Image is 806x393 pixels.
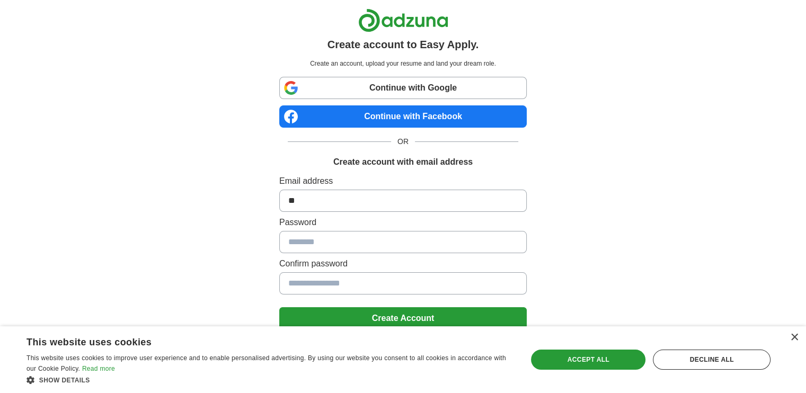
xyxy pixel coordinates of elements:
[531,350,645,370] div: Accept all
[279,175,527,187] label: Email address
[790,334,798,342] div: Close
[358,8,448,32] img: Adzuna logo
[279,307,527,329] button: Create Account
[26,374,512,385] div: Show details
[279,77,527,99] a: Continue with Google
[39,377,90,384] span: Show details
[333,156,473,168] h1: Create account with email address
[391,136,415,147] span: OR
[279,216,527,229] label: Password
[327,37,479,52] h1: Create account to Easy Apply.
[26,354,506,372] span: This website uses cookies to improve user experience and to enable personalised advertising. By u...
[653,350,770,370] div: Decline all
[281,59,525,68] p: Create an account, upload your resume and land your dream role.
[26,333,486,349] div: This website uses cookies
[279,257,527,270] label: Confirm password
[279,105,527,128] a: Continue with Facebook
[82,365,115,372] a: Read more, opens a new window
